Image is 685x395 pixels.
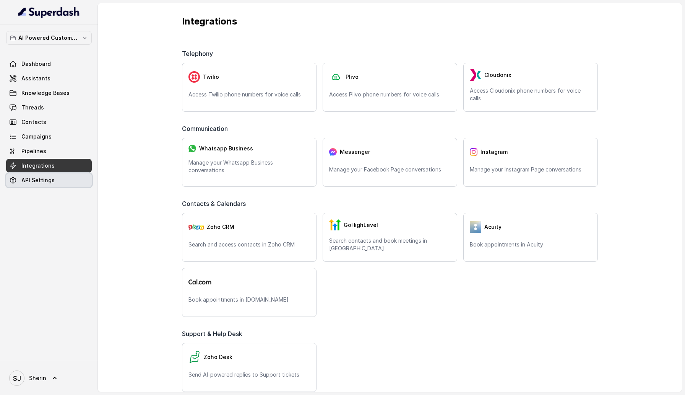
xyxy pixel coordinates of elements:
img: instagram.04eb0078a085f83fc525.png [470,148,477,156]
span: Support & Help Desk [182,329,245,338]
span: Sherin [29,374,46,382]
span: Pipelines [21,147,46,155]
a: Integrations [6,159,92,173]
a: Assistants [6,72,92,85]
span: Whatsapp Business [199,145,253,152]
button: AI Powered Customer Ops [6,31,92,45]
p: Access Cloudonix phone numbers for voice calls [470,87,591,102]
a: Campaigns [6,130,92,144]
span: Zoho CRM [207,223,234,231]
span: Dashboard [21,60,51,68]
img: messenger.2e14a0163066c29f9ca216c7989aa592.svg [329,148,337,156]
img: LzEnlUgADIwsuYwsTIxNLkxQDEyBEgDTDZAMjs1Qgy9jUyMTMxBzEB8uASKBKLgDqFxF08kI1lQAAAABJRU5ErkJggg== [470,69,481,81]
p: Search and access contacts in Zoho CRM [188,241,310,248]
span: Communication [182,124,231,133]
p: Send AI-powered replies to Support tickets [188,371,310,379]
img: twilio.7c09a4f4c219fa09ad352260b0a8157b.svg [188,71,200,83]
span: Contacts [21,118,46,126]
span: Messenger [340,148,370,156]
a: Threads [6,101,92,114]
img: plivo.d3d850b57a745af99832d897a96997ac.svg [329,71,342,83]
img: light.svg [18,6,80,18]
p: Integrations [182,15,598,28]
img: whatsapp.f50b2aaae0bd8934e9105e63dc750668.svg [188,145,196,152]
span: Instagram [480,148,508,156]
a: Dashboard [6,57,92,71]
span: Telephony [182,49,216,58]
p: Manage your Whatsapp Business conversations [188,159,310,174]
img: 5vvjV8cQY1AVHSZc2N7qU9QabzYIM+zpgiA0bbq9KFoni1IQNE8dHPp0leJjYW31UJeOyZnSBUO77gdMaNhFCgpjLZzFnVhVC... [470,221,481,233]
a: Sherin [6,367,92,389]
img: zohoCRM.b78897e9cd59d39d120b21c64f7c2b3a.svg [188,224,204,230]
p: Search contacts and book meetings in [GEOGRAPHIC_DATA] [329,237,451,252]
p: Access Twilio phone numbers for voice calls [188,91,310,98]
span: Twilio [203,73,219,81]
a: API Settings [6,173,92,187]
img: GHL.59f7fa3143240424d279.png [329,219,341,231]
span: API Settings [21,176,55,184]
p: Manage your Instagram Page conversations [470,166,591,173]
span: Knowledge Bases [21,89,70,97]
span: Campaigns [21,133,52,140]
span: GoHighLevel [344,221,378,229]
span: Threads [21,104,44,111]
p: Book appointments in Acuity [470,241,591,248]
span: Assistants [21,75,50,82]
span: Acuity [484,223,502,231]
text: SJ [13,374,21,382]
span: Contacts & Calendars [182,199,249,208]
a: Knowledge Bases [6,86,92,100]
p: Manage your Facebook Page conversations [329,166,451,173]
p: AI Powered Customer Ops [18,33,80,42]
span: Zoho Desk [204,353,232,361]
span: Plivo [346,73,359,81]
a: Pipelines [6,144,92,158]
span: Integrations [21,162,55,170]
p: Access Plivo phone numbers for voice calls [329,91,451,98]
a: Contacts [6,115,92,129]
p: Book appointments in [DOMAIN_NAME] [188,296,310,304]
span: Cloudonix [484,71,511,79]
img: logo.svg [188,279,211,284]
